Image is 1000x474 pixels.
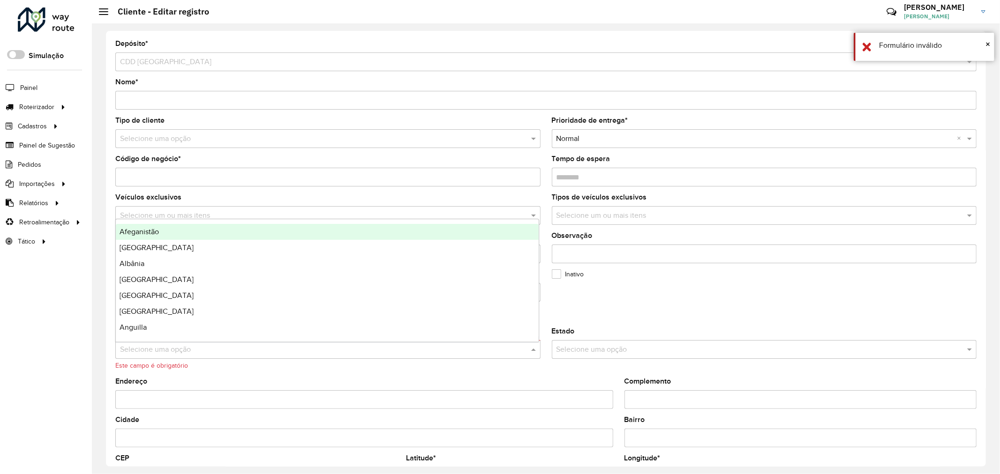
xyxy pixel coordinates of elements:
[115,376,147,387] label: Endereço
[624,452,661,464] label: Longitude
[19,217,69,227] span: Retroalimentação
[985,37,990,51] button: Close
[904,12,974,21] span: [PERSON_NAME]
[881,2,902,22] a: Contato Rápido
[904,3,974,12] h3: [PERSON_NAME]
[115,452,129,464] label: CEP
[552,230,593,241] label: Observação
[879,40,987,51] div: Formulário inválido
[624,414,645,425] label: Bairro
[115,219,539,342] ng-dropdown-panel: Options list
[552,153,610,164] label: Tempo de espera
[19,102,54,112] span: Roteirizador
[120,291,194,299] span: [GEOGRAPHIC_DATA]
[19,179,55,189] span: Importações
[19,141,75,150] span: Painel de Sugestão
[120,228,159,236] span: Afeganistão
[115,362,188,369] formly-validation-message: Este campo é obrigatório
[29,50,64,61] label: Simulação
[115,38,148,49] label: Depósito
[120,323,147,331] span: Anguilla
[115,76,138,88] label: Nome
[115,414,139,425] label: Cidade
[18,121,47,131] span: Cadastros
[985,39,990,49] span: ×
[108,7,209,17] h2: Cliente - Editar registro
[552,192,647,203] label: Tipos de veículos exclusivos
[624,376,671,387] label: Complemento
[19,198,48,208] span: Relatórios
[18,237,35,246] span: Tático
[552,115,628,126] label: Prioridade de entrega
[120,275,194,283] span: [GEOGRAPHIC_DATA]
[552,326,575,337] label: Estado
[406,452,436,464] label: Latitude
[115,115,165,126] label: Tipo de cliente
[115,153,181,164] label: Código de negócio
[120,244,194,252] span: [GEOGRAPHIC_DATA]
[120,307,194,315] span: [GEOGRAPHIC_DATA]
[20,83,38,93] span: Painel
[115,192,181,203] label: Veículos exclusivos
[18,160,41,170] span: Pedidos
[120,259,144,267] span: Albânia
[552,269,584,279] label: Inativo
[957,133,965,144] span: Clear all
